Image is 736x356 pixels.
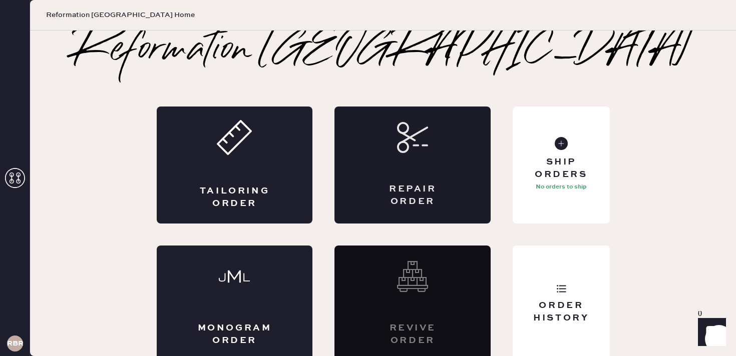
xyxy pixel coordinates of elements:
[521,299,601,324] div: Order History
[197,185,273,210] div: Tailoring Order
[375,322,451,347] div: Revive order
[375,183,451,208] div: Repair Order
[521,156,601,181] div: Ship Orders
[536,181,587,193] p: No orders to ship
[7,340,23,347] h3: RBRA
[197,322,273,347] div: Monogram Order
[688,311,731,354] iframe: Front Chat
[74,30,693,70] h2: Reformation [GEOGRAPHIC_DATA]
[46,10,195,20] span: Reformation [GEOGRAPHIC_DATA] Home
